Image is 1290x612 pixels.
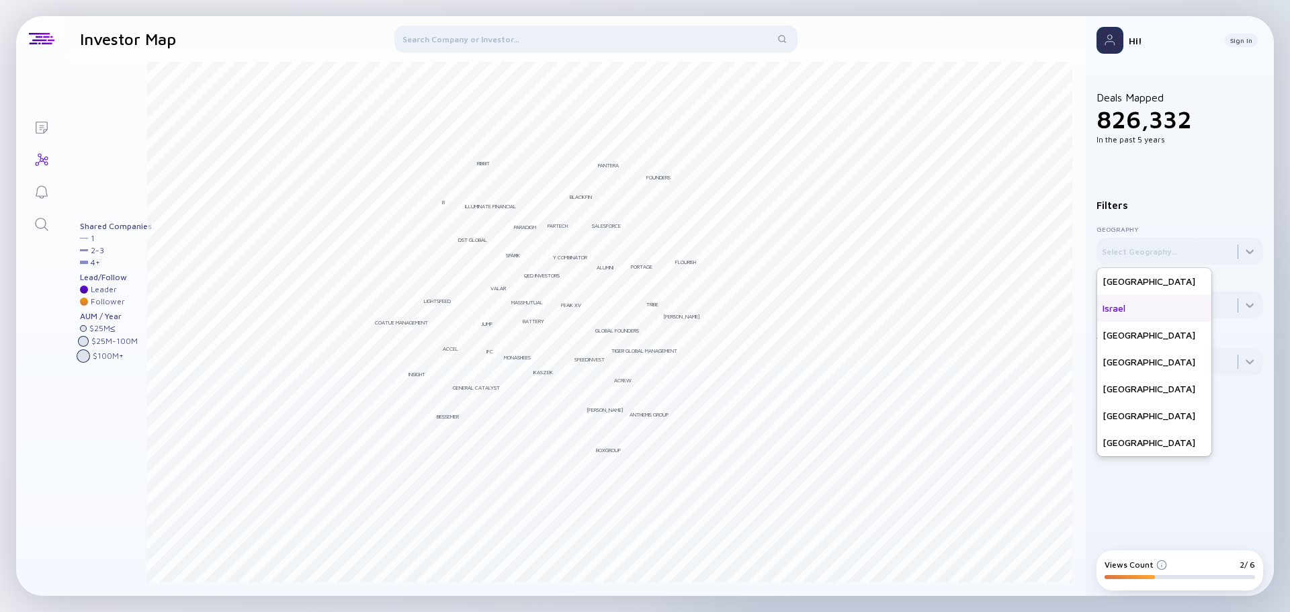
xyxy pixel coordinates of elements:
div: Speedinvest [574,356,605,363]
div: Flourish [675,259,696,265]
div: [PERSON_NAME] [587,406,623,413]
div: Filters [1096,200,1263,211]
div: Bessemer [437,413,459,420]
div: Anthemis Group [630,411,669,418]
div: Illuminate Financial [465,203,516,210]
a: Search [16,207,67,239]
div: 2/ 6 [1240,560,1255,570]
div: [GEOGRAPHIC_DATA] [1097,322,1211,349]
div: 1 [91,234,95,243]
div: $ 100M + [93,351,124,361]
div: Shared Companies [80,222,152,231]
div: Salesforce [592,222,621,229]
div: Tribe [646,301,658,308]
div: Deals Mapped [1096,91,1263,144]
div: In the past 5 years [1096,134,1263,144]
div: 2 - 3 [91,246,104,255]
div: [GEOGRAPHIC_DATA] [1097,349,1211,376]
div: Spark [506,252,520,259]
div: [PERSON_NAME] [663,313,700,320]
div: $ 25M [89,324,116,333]
div: BoxGroup [596,447,621,453]
button: Sign In [1225,34,1258,47]
div: Accel [443,345,458,352]
div: BlackFin [570,193,592,200]
div: MassMutual [511,299,543,306]
div: [GEOGRAPHIC_DATA] [1097,429,1211,456]
div: Hi! [1129,35,1214,46]
div: Jump [481,320,492,327]
div: Alumni [597,264,613,271]
div: DST Global [458,236,487,243]
div: B [442,199,445,206]
div: Leader [91,285,117,294]
div: Portage [631,263,652,270]
div: Insight [408,371,425,378]
div: Views Count [1105,560,1167,570]
div: Paradigm [514,224,536,230]
div: Battery [523,318,544,324]
div: Lightspeed [424,298,451,304]
div: Monashees [504,354,531,361]
div: Peak XV [561,302,581,308]
img: Profile Picture [1096,27,1123,54]
div: QED Investors [524,272,560,279]
div: [GEOGRAPHIC_DATA] [1097,402,1211,429]
div: [GEOGRAPHIC_DATA] [1097,376,1211,402]
div: $ 25M - 100M [91,337,138,346]
div: Ribbit [477,160,490,167]
div: AUM / Year [80,312,152,321]
a: Lists [16,110,67,142]
div: 4 + [91,258,100,267]
span: 826,332 [1096,105,1192,134]
div: Global Founders [595,327,639,334]
a: Reminders [16,175,67,207]
h1: Investor Map [80,30,176,48]
a: Investor Map [16,142,67,175]
div: Coatue Management [375,319,428,326]
div: Pantera [598,162,619,169]
div: Tiger Global Management [611,347,677,354]
div: ≤ [110,324,116,333]
div: Valar [490,285,506,292]
div: ACrew [614,377,632,384]
div: Founders [646,174,671,181]
div: Y Combinator [553,254,587,261]
div: Follower [91,297,125,306]
div: General Catalyst [453,384,500,391]
div: IFC [486,348,493,355]
div: Lead/Follow [80,273,152,282]
div: [GEOGRAPHIC_DATA] [1097,268,1211,295]
div: Israel [1097,295,1211,322]
div: Partech [548,222,568,229]
div: KaszeK [533,369,553,376]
